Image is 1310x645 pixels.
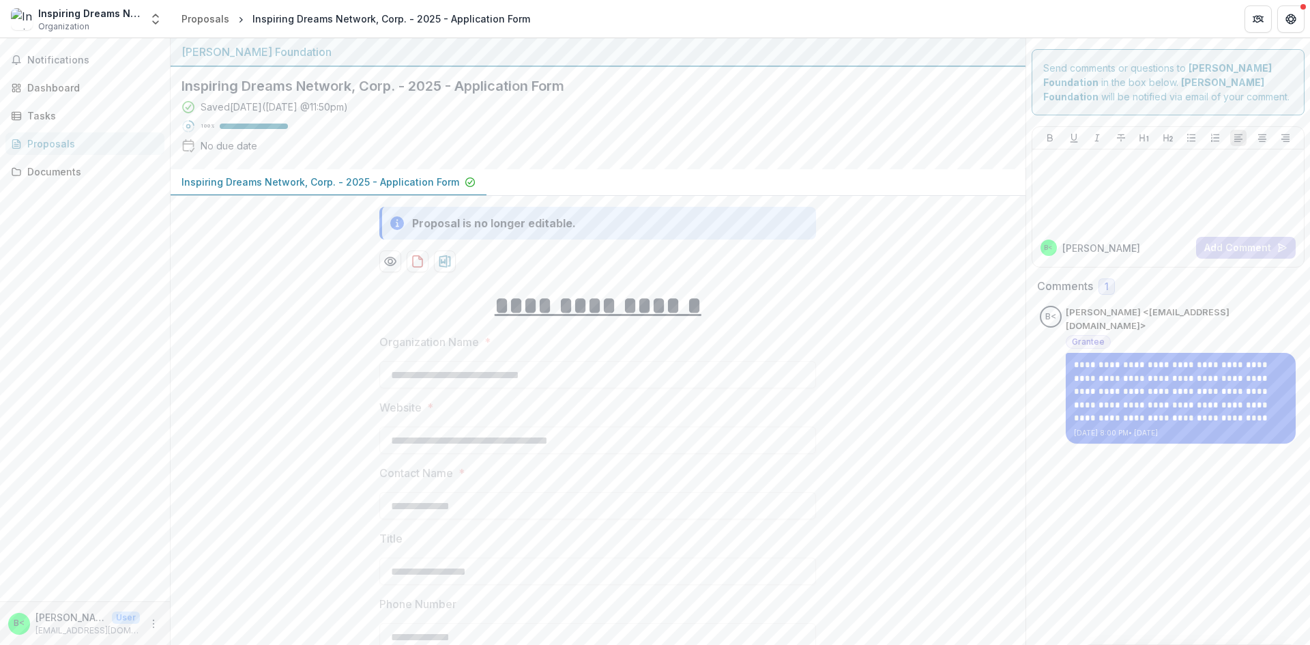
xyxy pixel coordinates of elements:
[5,104,164,127] a: Tasks
[5,160,164,183] a: Documents
[1105,281,1109,293] span: 1
[1062,241,1140,255] p: [PERSON_NAME]
[1072,337,1105,347] span: Grantee
[1244,5,1272,33] button: Partners
[1196,237,1296,259] button: Add Comment
[1113,130,1129,146] button: Strike
[146,5,165,33] button: Open entity switcher
[379,250,401,272] button: Preview dd3b930f-2314-4ab9-8d62-c4038f84869e-0.pdf
[201,139,257,153] div: No due date
[35,625,140,637] p: [EMAIL_ADDRESS][DOMAIN_NAME]
[181,78,993,94] h2: Inspiring Dreams Network, Corp. - 2025 - Application Form
[181,44,1015,60] div: [PERSON_NAME] Foundation
[379,465,453,481] p: Contact Name
[1160,130,1176,146] button: Heading 2
[1207,130,1223,146] button: Ordered List
[412,215,576,231] div: Proposal is no longer editable.
[176,9,235,29] a: Proposals
[201,100,348,114] div: Saved [DATE] ( [DATE] @ 11:50pm )
[27,55,159,66] span: Notifications
[379,596,456,612] p: Phone Number
[1066,306,1297,332] p: [PERSON_NAME] <[EMAIL_ADDRESS][DOMAIN_NAME]>
[1037,280,1093,293] h2: Comments
[201,121,214,131] p: 100 %
[379,399,422,416] p: Website
[181,175,459,189] p: Inspiring Dreams Network, Corp. - 2025 - Application Form
[1089,130,1105,146] button: Italicize
[14,619,25,628] div: Barbara Brady <drbarbbrady@inspiringdreamsnetwork.org>
[434,250,456,272] button: download-proposal
[181,12,229,26] div: Proposals
[145,616,162,632] button: More
[1230,130,1247,146] button: Align Left
[27,81,154,95] div: Dashboard
[379,334,479,350] p: Organization Name
[1074,428,1287,438] p: [DATE] 8:00 PM • [DATE]
[176,9,536,29] nav: breadcrumb
[1254,130,1270,146] button: Align Center
[1066,130,1082,146] button: Underline
[38,6,141,20] div: Inspiring Dreams Network, Corp.
[35,610,106,625] p: [PERSON_NAME] <[EMAIL_ADDRESS][DOMAIN_NAME]>
[252,12,530,26] div: Inspiring Dreams Network, Corp. - 2025 - Application Form
[5,132,164,155] a: Proposals
[379,530,403,547] p: Title
[407,250,428,272] button: download-proposal
[1044,244,1053,251] div: Barbara Brady <drbarbbrady@inspiringdreamsnetwork.org>
[1042,130,1058,146] button: Bold
[1277,130,1294,146] button: Align Right
[5,76,164,99] a: Dashboard
[38,20,89,33] span: Organization
[27,109,154,123] div: Tasks
[1183,130,1199,146] button: Bullet List
[11,8,33,30] img: Inspiring Dreams Network, Corp.
[27,137,154,151] div: Proposals
[1136,130,1152,146] button: Heading 1
[1045,313,1056,321] div: Barbara Brady <drbarbbrady@inspiringdreamsnetwork.org>
[27,164,154,179] div: Documents
[1032,49,1305,115] div: Send comments or questions to in the box below. will be notified via email of your comment.
[1277,5,1305,33] button: Get Help
[5,49,164,71] button: Notifications
[112,612,140,624] p: User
